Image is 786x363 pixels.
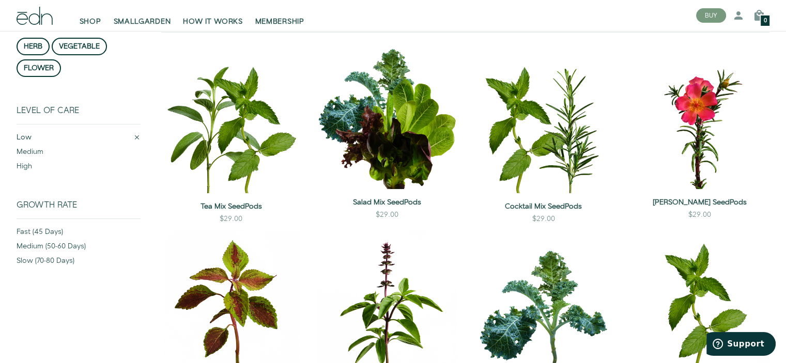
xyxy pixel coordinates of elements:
div: high [17,161,141,176]
button: flower [17,59,61,77]
a: SHOP [73,4,107,27]
div: Level of Care [17,106,141,124]
div: low [17,132,133,147]
div: medium (50-60 days) [17,241,141,256]
div: $29.00 [376,210,398,220]
a: [PERSON_NAME] SeedPods [630,197,769,208]
div: Growth Rate [17,200,141,218]
div: medium [17,147,141,161]
button: vegetable [52,38,107,55]
a: MEMBERSHIP [249,4,311,27]
div: $29.00 [220,214,242,224]
span: MEMBERSHIP [255,17,304,27]
a: Cocktail Mix SeedPods [474,201,613,212]
span: SMALLGARDEN [114,17,171,27]
a: HOW IT WORKS [177,4,249,27]
div: $29.00 [688,210,711,220]
button: herb [17,38,50,55]
span: 0 [764,18,767,24]
span: HOW IT WORKS [183,17,242,27]
img: Cocktail Mix SeedPods [474,49,613,193]
img: Tea Mix SeedPods [161,49,301,193]
div: fast (45 days) [17,227,141,241]
img: Moss Rose SeedPods [630,49,769,188]
img: Salad Mix SeedPods [317,49,457,188]
a: Tea Mix SeedPods [161,201,301,212]
span: SHOP [80,17,101,27]
div: $29.00 [532,214,555,224]
div: slow (70-80 days) [17,256,141,270]
a: Salad Mix SeedPods [317,197,457,208]
a: SMALLGARDEN [107,4,177,27]
iframe: Opens a widget where you can find more information [706,332,776,358]
button: BUY [696,8,726,23]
